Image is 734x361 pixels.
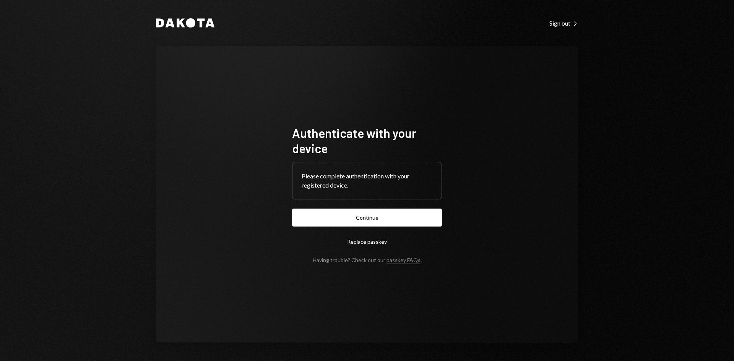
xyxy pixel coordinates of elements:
[302,172,432,190] div: Please complete authentication with your registered device.
[292,233,442,251] button: Replace passkey
[292,209,442,227] button: Continue
[292,125,442,156] h1: Authenticate with your device
[386,257,421,264] a: passkey FAQs
[313,257,422,263] div: Having trouble? Check out our .
[549,19,578,27] a: Sign out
